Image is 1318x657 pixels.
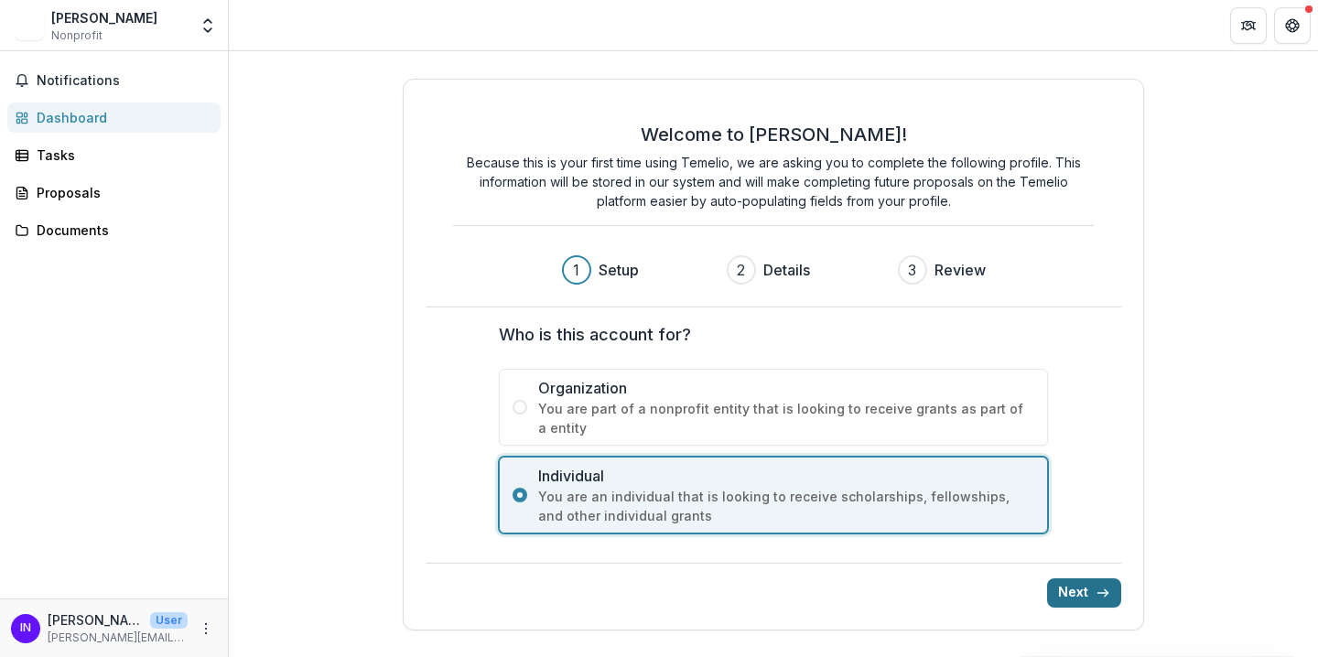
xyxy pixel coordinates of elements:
[37,108,206,127] div: Dashboard
[538,377,1034,399] span: Organization
[48,630,188,646] p: [PERSON_NAME][EMAIL_ADDRESS][DOMAIN_NAME]
[15,11,44,40] img: Isaiah Nelson
[737,259,745,281] div: 2
[37,221,206,240] div: Documents
[37,145,206,165] div: Tasks
[908,259,916,281] div: 3
[51,8,157,27] div: [PERSON_NAME]
[7,140,221,170] a: Tasks
[538,399,1034,437] span: You are part of a nonprofit entity that is looking to receive grants as part of a entity
[538,487,1034,525] span: You are an individual that is looking to receive scholarships, fellowships, and other individual ...
[195,7,221,44] button: Open entity switcher
[48,610,143,630] p: [PERSON_NAME]
[499,322,1037,347] label: Who is this account for?
[1047,578,1121,608] button: Next
[37,73,213,89] span: Notifications
[37,183,206,202] div: Proposals
[763,259,810,281] h3: Details
[562,255,986,285] div: Progress
[641,124,907,145] h2: Welcome to [PERSON_NAME]!
[20,622,31,634] div: Isaiah Nelson
[934,259,986,281] h3: Review
[573,259,579,281] div: 1
[1230,7,1267,44] button: Partners
[7,66,221,95] button: Notifications
[51,27,103,44] span: Nonprofit
[1274,7,1311,44] button: Get Help
[7,215,221,245] a: Documents
[195,618,217,640] button: More
[453,153,1094,210] p: Because this is your first time using Temelio, we are asking you to complete the following profil...
[7,102,221,133] a: Dashboard
[7,178,221,208] a: Proposals
[538,465,1034,487] span: Individual
[150,612,188,629] p: User
[599,259,639,281] h3: Setup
